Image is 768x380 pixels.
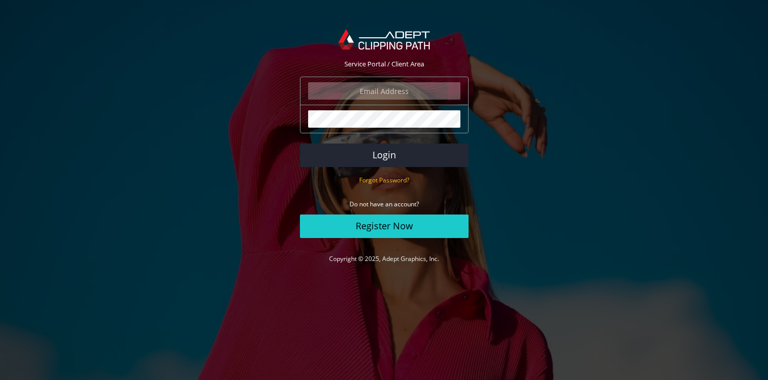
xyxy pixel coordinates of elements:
small: Forgot Password? [359,176,409,184]
input: Email Address [308,82,460,100]
a: Copyright © 2025, Adept Graphics, Inc. [329,254,439,263]
span: Service Portal / Client Area [344,59,424,68]
a: Forgot Password? [359,175,409,184]
a: Register Now [300,215,469,238]
img: Adept Graphics [338,29,430,50]
button: Login [300,144,469,167]
small: Do not have an account? [350,200,419,208]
